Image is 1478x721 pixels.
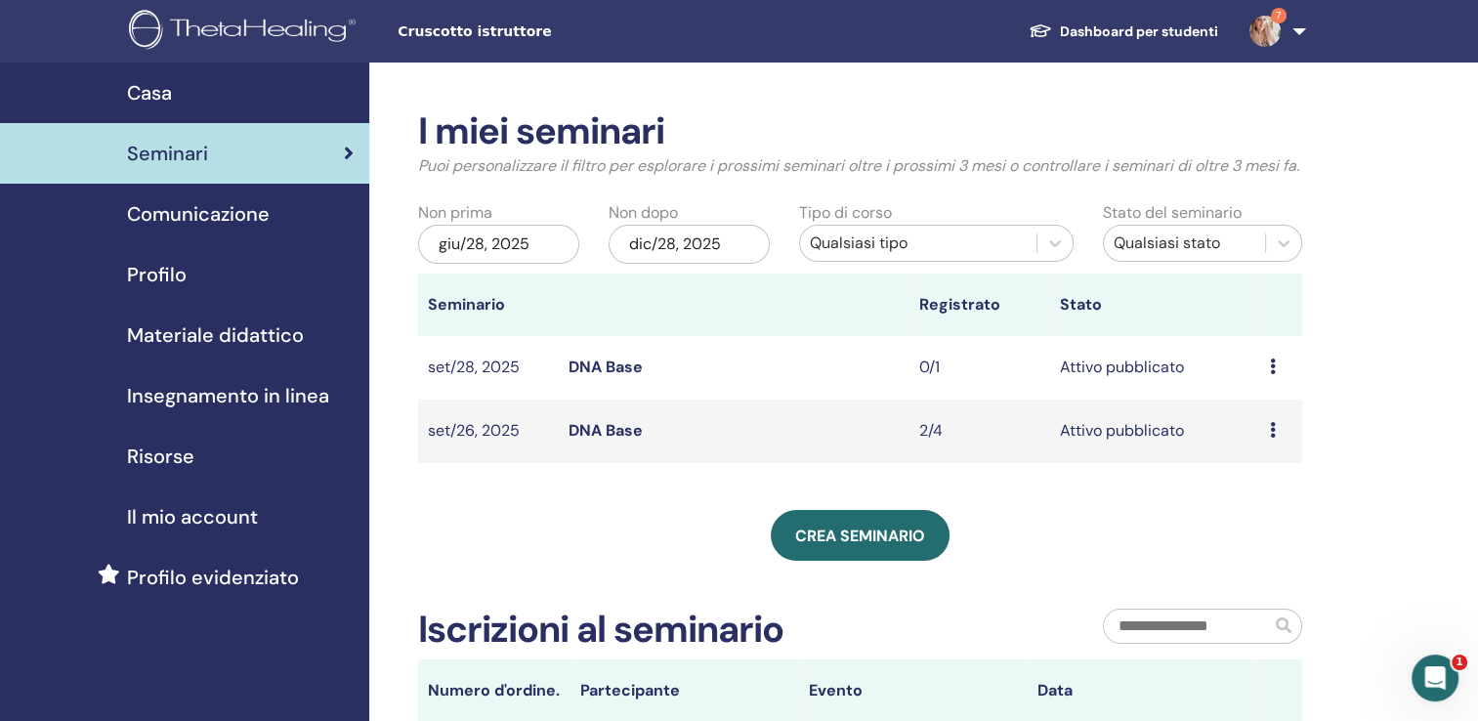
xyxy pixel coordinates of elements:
[398,21,691,42] span: Cruscotto istruttore
[1114,232,1255,255] div: Qualsiasi stato
[1013,14,1234,50] a: Dashboard per studenti
[609,201,678,225] label: Non dopo
[127,78,172,107] span: Casa
[771,510,950,561] a: Crea seminario
[1271,8,1287,23] span: 7
[909,274,1050,336] th: Registrato
[418,336,559,400] td: set/28, 2025
[127,563,299,592] span: Profilo evidenziato
[569,420,643,441] a: DNA Base
[1452,655,1467,670] span: 1
[418,274,559,336] th: Seminario
[909,336,1050,400] td: 0/1
[1049,274,1259,336] th: Stato
[1049,400,1259,463] td: Attivo pubblicato
[127,381,329,410] span: Insegnamento in linea
[795,526,925,546] span: Crea seminario
[418,109,1302,154] h2: I miei seminari
[127,139,208,168] span: Seminari
[127,199,270,229] span: Comunicazione
[418,225,579,264] div: giu/28, 2025
[418,201,492,225] label: Non prima
[1249,16,1281,47] img: default.png
[418,400,559,463] td: set/26, 2025
[127,502,258,531] span: Il mio account
[1103,201,1242,225] label: Stato del seminario
[1412,655,1458,701] iframe: Intercom live chat
[1029,22,1052,39] img: graduation-cap-white.svg
[810,232,1028,255] div: Qualsiasi tipo
[127,442,194,471] span: Risorse
[609,225,770,264] div: dic/28, 2025
[127,320,304,350] span: Materiale didattico
[129,10,362,54] img: logo.png
[418,154,1302,178] p: Puoi personalizzare il filtro per esplorare i prossimi seminari oltre i prossimi 3 mesi o control...
[569,357,643,377] a: DNA Base
[418,608,783,653] h2: Iscrizioni al seminario
[127,260,187,289] span: Profilo
[1049,336,1259,400] td: Attivo pubblicato
[909,400,1050,463] td: 2/4
[799,201,892,225] label: Tipo di corso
